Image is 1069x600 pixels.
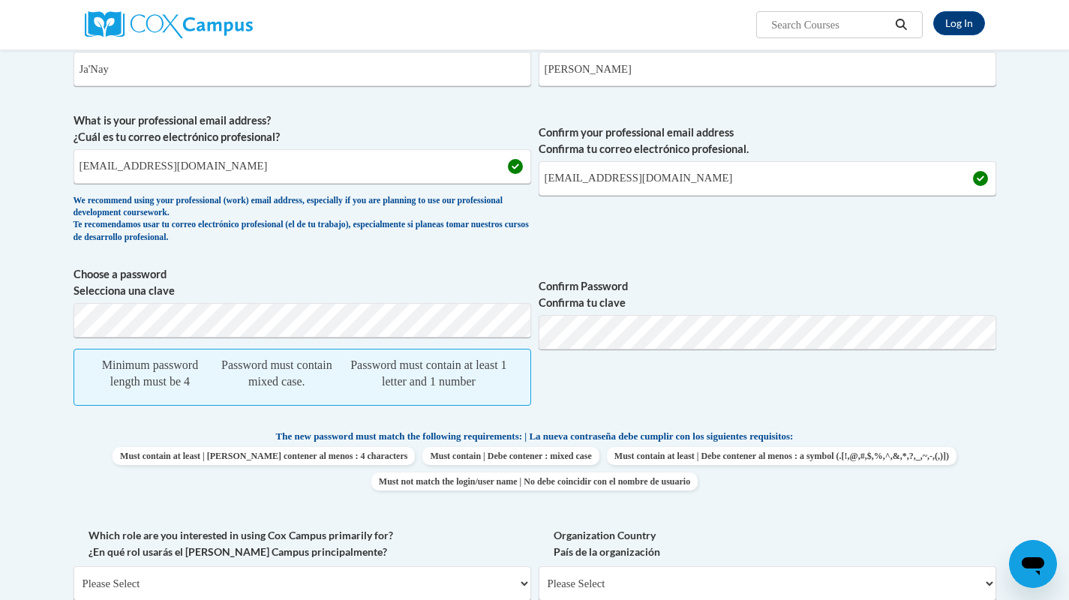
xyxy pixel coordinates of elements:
div: Minimum password length must be 4 [89,357,212,390]
label: Organization Country País de la organización [539,527,996,560]
label: Confirm Password Confirma tu clave [539,278,996,311]
input: Required [539,161,996,196]
span: Must not match the login/user name | No debe coincidir con el nombre de usuario [371,472,698,490]
label: What is your professional email address? ¿Cuál es tu correo electrónico profesional? [74,112,531,145]
div: We recommend using your professional (work) email address, especially if you are planning to use ... [74,195,531,244]
input: Metadata input [74,149,531,184]
iframe: Button to launch messaging window [1009,540,1057,588]
div: Password must contain mixed case. [218,357,335,390]
label: Choose a password Selecciona una clave [74,266,531,299]
span: The new password must match the following requirements: | La nueva contraseña debe cumplir con lo... [276,430,794,443]
input: Metadata input [74,52,531,86]
div: Password must contain at least 1 letter and 1 number [342,357,515,390]
span: Must contain at least | [PERSON_NAME] contener al menos : 4 characters [113,447,415,465]
input: Search Courses [770,16,890,34]
img: Cox Campus [85,11,253,38]
label: Confirm your professional email address Confirma tu correo electrónico profesional. [539,124,996,157]
label: Which role are you interested in using Cox Campus primarily for? ¿En qué rol usarás el [PERSON_NA... [74,527,531,560]
input: Metadata input [539,52,996,86]
a: Log In [933,11,985,35]
span: Must contain at least | Debe contener al menos : a symbol (.[!,@,#,$,%,^,&,*,?,_,~,-,(,)]) [607,447,956,465]
span: Must contain | Debe contener : mixed case [422,447,599,465]
button: Search [890,16,912,34]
